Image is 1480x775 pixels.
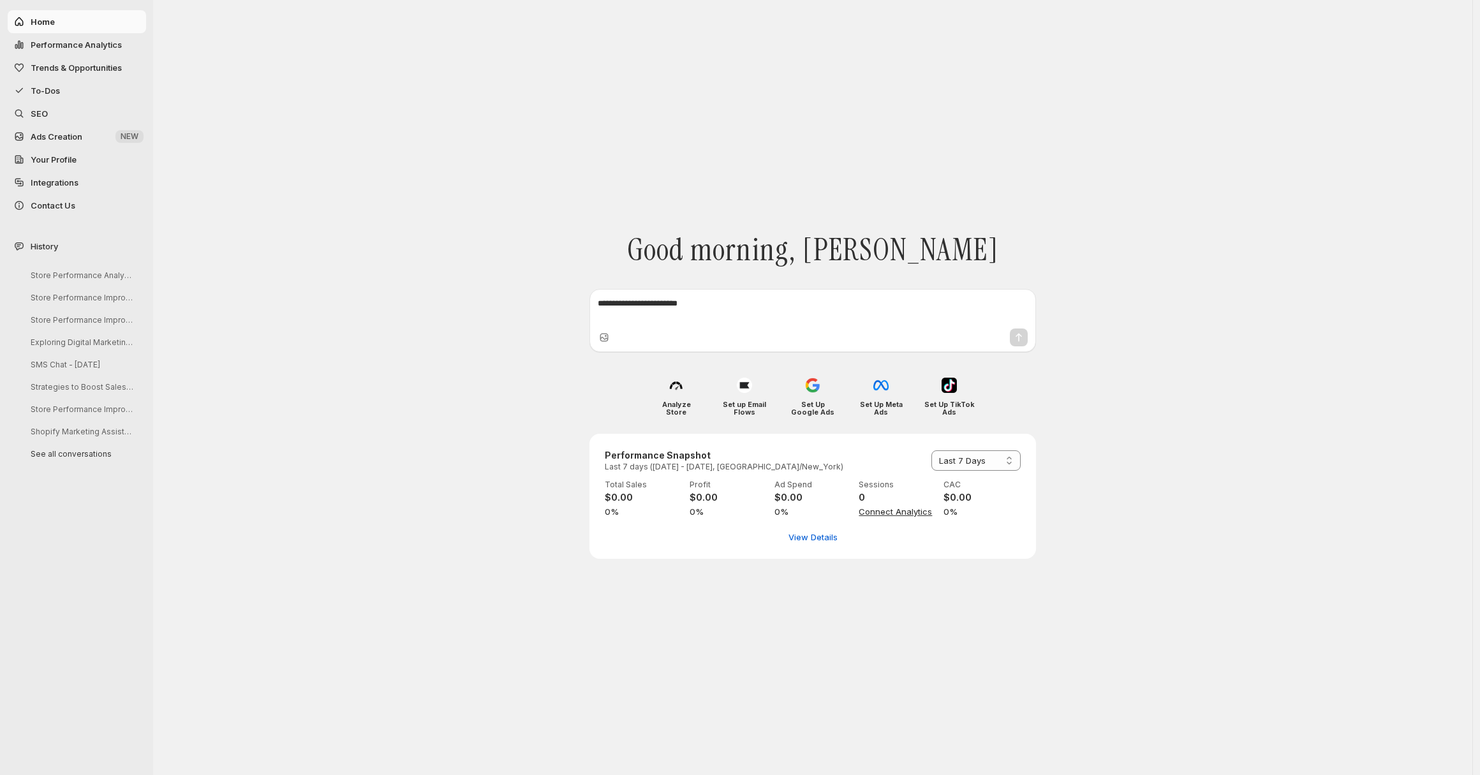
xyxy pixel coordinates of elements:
[856,401,907,416] h4: Set Up Meta Ads
[944,491,1021,504] h4: $0.00
[31,154,77,165] span: Your Profile
[31,85,60,96] span: To-Dos
[605,505,682,518] span: 0%
[31,240,58,253] span: History
[788,401,838,416] h4: Set Up Google Ads
[20,355,142,374] button: SMS Chat - [DATE]
[20,332,142,352] button: Exploring Digital Marketing Strategies
[8,125,146,148] button: Ads Creation
[31,131,82,142] span: Ads Creation
[31,108,48,119] span: SEO
[924,401,975,416] h4: Set Up TikTok Ads
[8,79,146,102] button: To-Dos
[669,378,684,393] img: Analyze Store icon
[20,265,142,285] button: Store Performance Analysis and Suggestions
[8,33,146,56] button: Performance Analytics
[859,480,936,490] p: Sessions
[859,505,936,518] span: Connect Analytics
[8,171,146,194] a: Integrations
[8,148,146,171] a: Your Profile
[627,232,998,269] span: Good morning, [PERSON_NAME]
[781,527,845,547] button: View detailed performance
[8,102,146,125] a: SEO
[651,401,702,416] h4: Analyze Store
[942,378,957,393] img: Set Up TikTok Ads icon
[20,422,142,441] button: Shopify Marketing Assistant Onboarding
[774,491,852,504] h4: $0.00
[944,480,1021,490] p: CAC
[20,399,142,419] button: Store Performance Improvement Analysis Steps
[720,401,770,416] h4: Set up Email Flows
[598,331,610,344] button: Upload image
[805,378,820,393] img: Set Up Google Ads icon
[737,378,752,393] img: Set up Email Flows icon
[20,444,142,464] button: See all conversations
[774,480,852,490] p: Ad Spend
[20,288,142,307] button: Store Performance Improvement Strategy Session
[31,40,122,50] span: Performance Analytics
[31,177,78,188] span: Integrations
[121,131,138,142] span: NEW
[690,480,767,490] p: Profit
[20,377,142,397] button: Strategies to Boost Sales Next Week
[944,505,1021,518] span: 0%
[8,56,146,79] button: Trends & Opportunities
[690,505,767,518] span: 0%
[8,194,146,217] button: Contact Us
[31,17,55,27] span: Home
[31,200,75,210] span: Contact Us
[8,10,146,33] button: Home
[605,480,682,490] p: Total Sales
[788,531,838,543] span: View Details
[31,63,122,73] span: Trends & Opportunities
[605,491,682,504] h4: $0.00
[690,491,767,504] h4: $0.00
[20,310,142,330] button: Store Performance Improvement Analysis
[605,462,843,472] p: Last 7 days ([DATE] - [DATE], [GEOGRAPHIC_DATA]/New_York)
[873,378,889,393] img: Set Up Meta Ads icon
[605,449,843,462] h3: Performance Snapshot
[859,491,936,504] h4: 0
[774,505,852,518] span: 0%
